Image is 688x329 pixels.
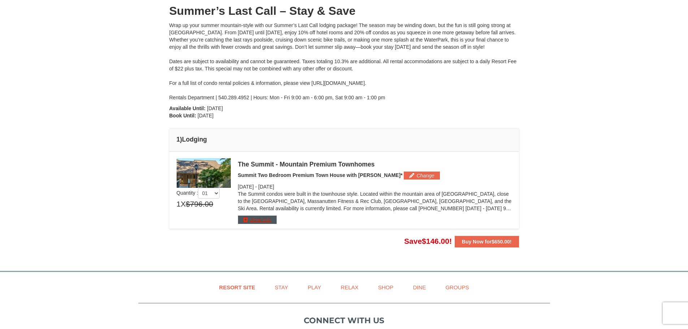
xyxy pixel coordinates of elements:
span: $146.00 [422,237,449,245]
a: Stay [266,279,297,295]
button: Change [404,172,440,179]
a: Relax [332,279,367,295]
p: The Summit condos were built in the townhouse style. Located within the mountain area of [GEOGRAP... [238,190,512,212]
span: Summit Two Bedroom Premium Town House with [PERSON_NAME]* [238,172,403,178]
div: The Summit - Mountain Premium Townhomes [238,161,512,168]
span: [DATE] [238,184,254,190]
span: [DATE] [207,105,223,111]
strong: Available Until: [169,105,206,111]
span: Quantity : [177,190,220,196]
img: 19219034-1-0eee7e00.jpg [177,158,231,188]
span: - [255,184,257,190]
span: 1 [177,199,181,209]
span: $796.00 [186,199,213,209]
span: Save ! [404,237,452,245]
strong: Buy Now for ! [462,239,512,244]
span: ) [180,136,182,143]
span: X [181,199,186,209]
h4: 1 Lodging [177,136,512,143]
button: More Info [238,216,277,224]
a: Dine [404,279,435,295]
a: Play [299,279,330,295]
span: $650.00 [492,239,510,244]
div: Wrap up your summer mountain-style with our Summer’s Last Call lodging package! The season may be... [169,22,519,101]
strong: Book Until: [169,113,196,118]
a: Groups [436,279,478,295]
p: Connect with us [138,315,550,326]
span: [DATE] [258,184,274,190]
a: Resort Site [210,279,264,295]
h1: Summer’s Last Call – Stay & Save [169,4,519,18]
a: Shop [369,279,403,295]
span: [DATE] [198,113,213,118]
button: Buy Now for$650.00! [455,236,519,247]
